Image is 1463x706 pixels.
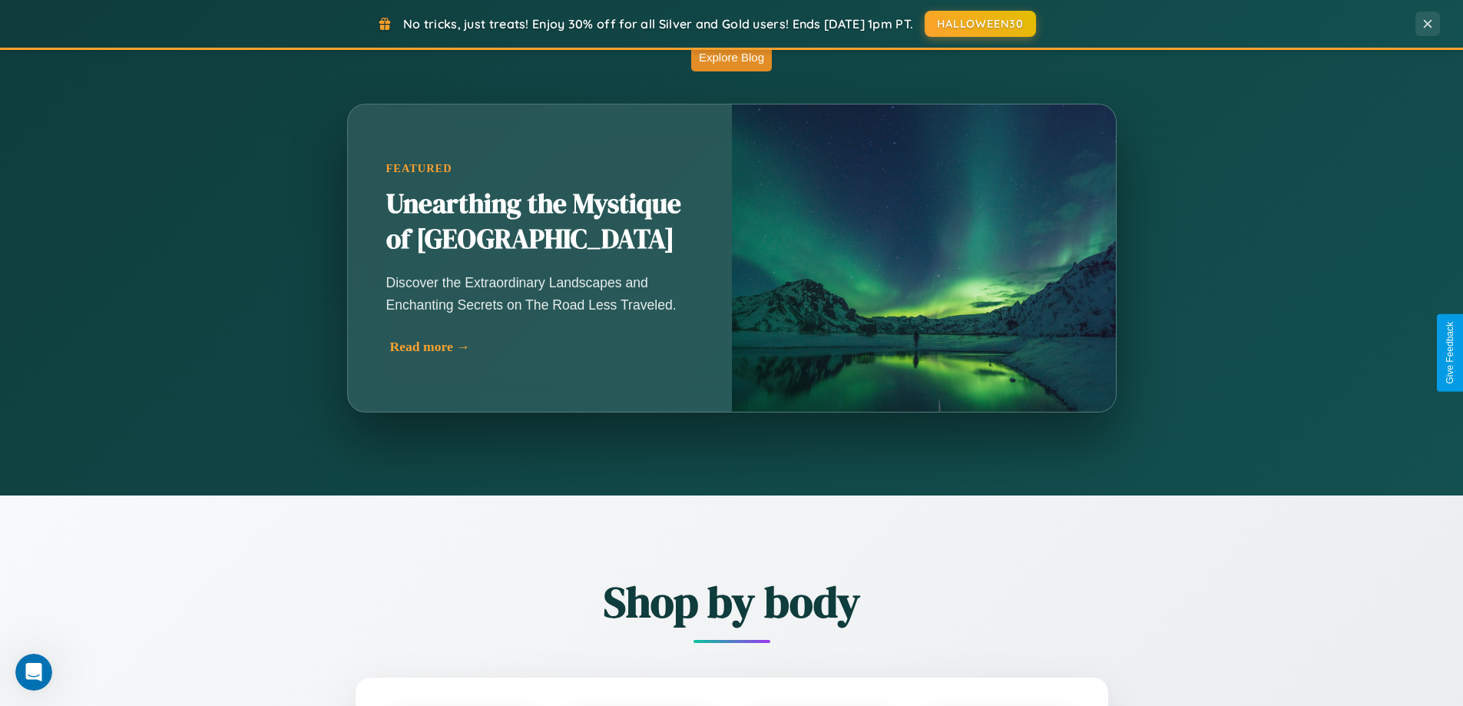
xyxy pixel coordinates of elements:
[271,572,1193,631] h2: Shop by body
[403,16,913,31] span: No tricks, just treats! Enjoy 30% off for all Silver and Gold users! Ends [DATE] 1pm PT.
[1445,322,1455,384] div: Give Feedback
[15,654,52,691] iframe: Intercom live chat
[390,339,697,355] div: Read more →
[386,272,693,315] p: Discover the Extraordinary Landscapes and Enchanting Secrets on The Road Less Traveled.
[691,43,772,71] button: Explore Blog
[925,11,1036,37] button: HALLOWEEN30
[386,162,693,175] div: Featured
[386,187,693,257] h2: Unearthing the Mystique of [GEOGRAPHIC_DATA]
